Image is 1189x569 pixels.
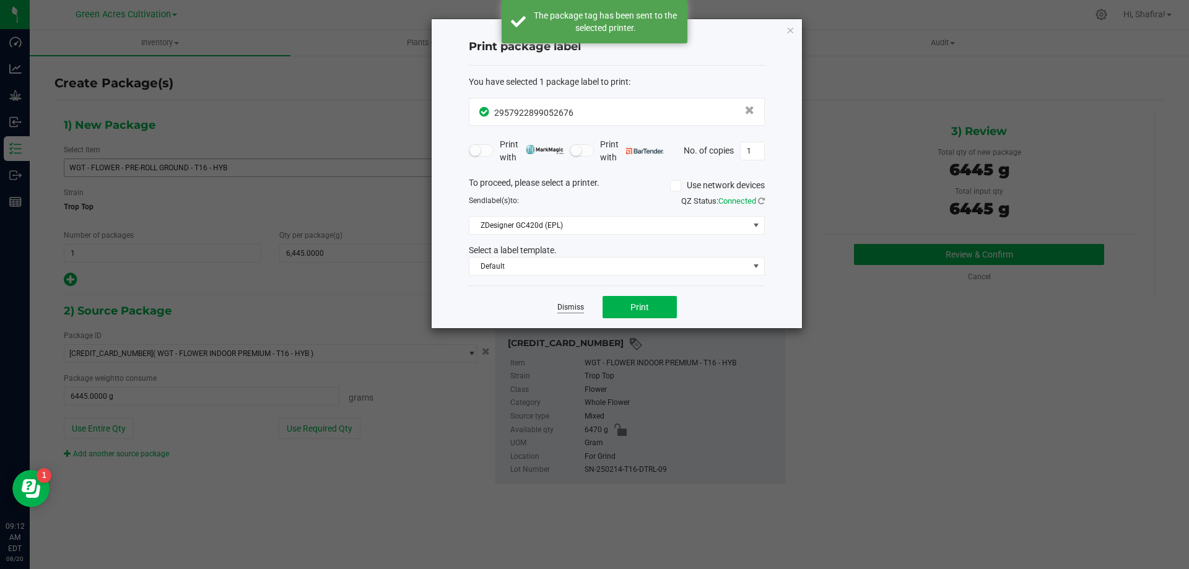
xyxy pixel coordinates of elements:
[459,176,774,195] div: To proceed, please select a printer.
[557,302,584,313] a: Dismiss
[469,217,749,234] span: ZDesigner GC420d (EPL)
[486,196,510,205] span: label(s)
[479,105,491,118] span: In Sync
[626,148,664,154] img: bartender.png
[12,470,50,507] iframe: Resource center
[469,76,765,89] div: :
[681,196,765,206] span: QZ Status:
[718,196,756,206] span: Connected
[37,468,51,483] iframe: Resource center unread badge
[500,138,564,164] span: Print with
[494,108,573,118] span: 2957922899052676
[469,258,749,275] span: Default
[526,145,564,154] img: mark_magic_cybra.png
[630,302,649,312] span: Print
[600,138,664,164] span: Print with
[469,196,519,205] span: Send to:
[469,77,629,87] span: You have selected 1 package label to print
[603,296,677,318] button: Print
[670,179,765,192] label: Use network devices
[684,145,734,155] span: No. of copies
[533,9,678,34] div: The package tag has been sent to the selected printer.
[469,39,765,55] h4: Print package label
[459,244,774,257] div: Select a label template.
